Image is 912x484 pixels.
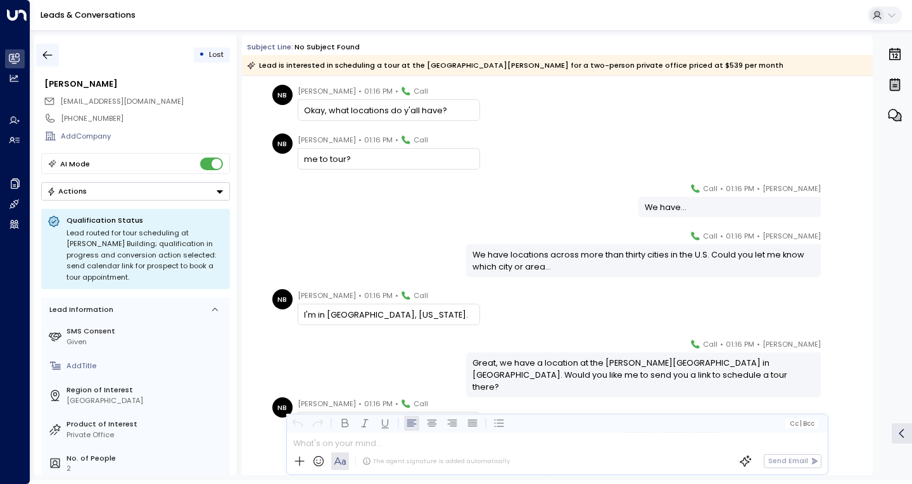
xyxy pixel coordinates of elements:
[304,153,473,165] div: me to tour?
[414,289,428,302] span: Call
[272,133,293,154] div: NB
[757,230,760,242] span: •
[304,104,473,116] div: Okay, what locations do y'all have?
[703,182,718,195] span: Call
[290,416,305,431] button: Undo
[272,397,293,418] div: NB
[66,430,225,440] div: Private Office
[298,133,356,146] span: [PERSON_NAME]
[60,158,90,170] div: AI Mode
[826,338,846,358] img: 11_headshot.jpg
[41,9,136,20] a: Leads & Conversations
[41,182,230,201] div: Button group with a nested menu
[247,42,293,52] span: Subject Line:
[66,337,225,347] div: Given
[395,397,398,410] span: •
[310,416,326,431] button: Redo
[60,96,184,107] span: nikki00043@gmail.com
[703,230,718,242] span: Call
[358,85,362,97] span: •
[294,42,360,53] div: No subject found
[66,228,224,283] div: Lead routed for tour scheduling at [PERSON_NAME] Building; qualification in progress and conversi...
[66,361,225,371] div: AddTitle
[800,420,802,427] span: |
[414,85,428,97] span: Call
[826,446,846,466] img: 11_headshot.jpg
[298,397,356,410] span: [PERSON_NAME]
[304,309,473,321] div: I'm in [GEOGRAPHIC_DATA], [US_STATE].
[358,133,362,146] span: •
[757,338,760,351] span: •
[66,215,224,225] p: Qualification Status
[395,289,398,302] span: •
[66,463,225,474] div: 2
[272,85,293,105] div: NB
[757,182,760,195] span: •
[272,289,293,309] div: NB
[726,182,754,195] span: 01:16 PM
[414,133,428,146] span: Call
[703,338,718,351] span: Call
[364,85,393,97] span: 01:16 PM
[472,357,815,394] div: Great, we have a location at the [PERSON_NAME][GEOGRAPHIC_DATA] in [GEOGRAPHIC_DATA]. Would you l...
[298,289,356,302] span: [PERSON_NAME]
[61,131,229,142] div: AddCompany
[826,182,846,202] img: 11_headshot.jpg
[720,230,723,242] span: •
[364,289,393,302] span: 01:16 PM
[364,397,393,410] span: 01:16 PM
[645,201,815,213] div: We have...
[726,230,754,242] span: 01:16 PM
[763,182,821,195] span: [PERSON_NAME]
[199,46,205,64] div: •
[785,419,818,428] button: Cc|Bcc
[763,338,821,351] span: [PERSON_NAME]
[44,78,229,90] div: [PERSON_NAME]
[395,85,398,97] span: •
[298,85,356,97] span: [PERSON_NAME]
[790,420,814,427] span: Cc Bcc
[720,338,723,351] span: •
[358,289,362,302] span: •
[61,113,229,124] div: [PHONE_NUMBER]
[826,230,846,250] img: 11_headshot.jpg
[66,385,225,395] label: Region of Interest
[60,96,184,106] span: [EMAIL_ADDRESS][DOMAIN_NAME]
[414,397,428,410] span: Call
[472,249,815,273] div: We have locations across more than thirty cities in the U.S. Could you let me know which city or ...
[209,49,224,59] span: Lost
[41,182,230,201] button: Actions
[46,304,113,315] div: Lead Information
[720,182,723,195] span: •
[66,453,225,464] label: No. of People
[364,133,393,146] span: 01:16 PM
[66,395,225,406] div: [GEOGRAPHIC_DATA]
[47,187,87,195] div: Actions
[726,338,754,351] span: 01:16 PM
[362,457,510,466] div: The agent signature is added automatically
[763,230,821,242] span: [PERSON_NAME]
[395,133,398,146] span: •
[247,59,783,71] div: Lead is interested in scheduling a tour at the [GEOGRAPHIC_DATA][PERSON_NAME] for a two-person pr...
[66,326,225,337] label: SMS Consent
[358,397,362,410] span: •
[66,419,225,430] label: Product of Interest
